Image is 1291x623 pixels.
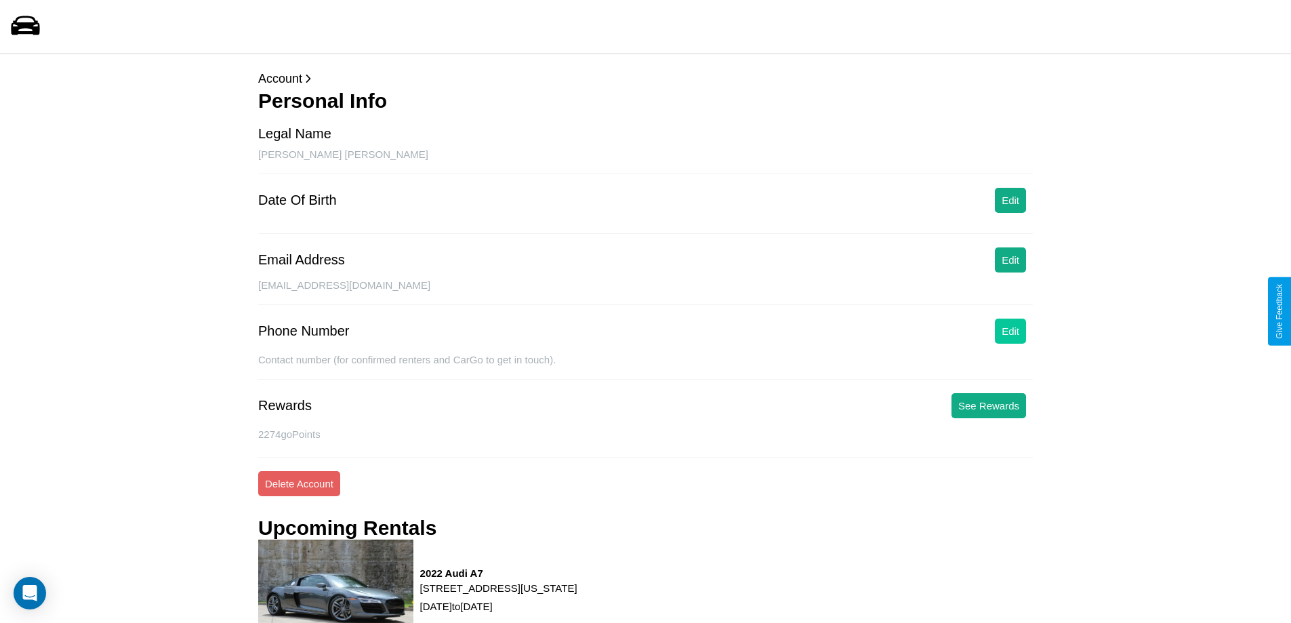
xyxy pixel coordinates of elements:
[1275,284,1284,339] div: Give Feedback
[258,148,1033,174] div: [PERSON_NAME] [PERSON_NAME]
[258,252,345,268] div: Email Address
[258,279,1033,305] div: [EMAIL_ADDRESS][DOMAIN_NAME]
[420,567,577,579] h3: 2022 Audi A7
[258,68,1033,89] p: Account
[258,398,312,414] div: Rewards
[995,247,1026,273] button: Edit
[258,425,1033,443] p: 2274 goPoints
[258,323,350,339] div: Phone Number
[995,188,1026,213] button: Edit
[258,89,1033,113] h3: Personal Info
[258,126,331,142] div: Legal Name
[258,471,340,496] button: Delete Account
[258,517,436,540] h3: Upcoming Rentals
[258,193,337,208] div: Date Of Birth
[420,579,577,597] p: [STREET_ADDRESS][US_STATE]
[14,577,46,609] div: Open Intercom Messenger
[258,354,1033,380] div: Contact number (for confirmed renters and CarGo to get in touch).
[420,597,577,616] p: [DATE] to [DATE]
[995,319,1026,344] button: Edit
[951,393,1026,418] button: See Rewards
